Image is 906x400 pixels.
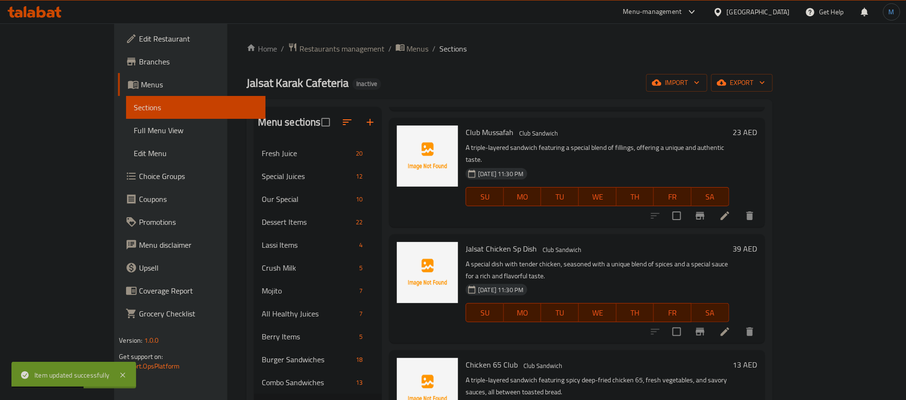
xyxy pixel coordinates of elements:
[119,360,180,372] a: Support.OpsPlatform
[545,190,575,204] span: TU
[254,302,382,325] div: All Healthy Juices7
[352,147,366,159] div: items
[719,77,765,89] span: export
[352,354,366,365] div: items
[336,111,359,134] span: Sort sections
[262,216,352,228] span: Dessert Items
[288,42,384,55] a: Restaurants management
[654,77,700,89] span: import
[254,279,382,302] div: Mojito7
[583,306,613,320] span: WE
[139,56,258,67] span: Branches
[355,309,366,318] span: 7
[620,306,650,320] span: TH
[144,334,159,347] span: 1.0.0
[139,193,258,205] span: Coupons
[352,193,366,205] div: items
[126,119,266,142] a: Full Menu View
[262,308,355,319] span: All Healthy Juices
[667,206,687,226] span: Select to update
[254,142,382,165] div: Fresh Juice20
[733,358,757,371] h6: 13 AED
[281,43,284,54] li: /
[134,147,258,159] span: Edit Menu
[118,188,266,211] a: Coupons
[355,331,366,342] div: items
[34,370,109,380] div: Item updated successfully
[262,170,352,182] div: Special Juices
[466,187,504,206] button: SU
[352,78,381,90] div: Inactive
[355,263,366,273] span: 5
[352,80,381,88] span: Inactive
[466,258,729,282] p: A special dish with tender chicken, seasoned with a unique blend of spices and a special sauce fo...
[397,242,458,303] img: Jalsat Chicken Sp Dish
[579,303,617,322] button: WE
[352,149,366,158] span: 20
[470,306,500,320] span: SU
[352,378,366,387] span: 13
[620,190,650,204] span: TH
[254,371,382,394] div: Combo Sandwiches13
[711,74,773,92] button: export
[545,306,575,320] span: TU
[658,306,688,320] span: FR
[539,244,585,255] div: Club Sandwich
[134,125,258,136] span: Full Menu View
[541,303,579,322] button: TU
[719,210,731,221] a: Edit menu item
[254,256,382,279] div: Crush Milk5
[118,256,266,279] a: Upsell
[139,285,258,296] span: Coverage Report
[667,322,687,342] span: Select to update
[126,142,266,165] a: Edit Menu
[719,326,731,337] a: Edit menu item
[262,377,352,388] span: Combo Sandwiches
[617,187,654,206] button: TH
[388,43,392,54] li: /
[139,308,258,319] span: Grocery Checklist
[246,42,773,55] nav: breadcrumb
[407,43,429,54] span: Menus
[118,302,266,325] a: Grocery Checklist
[262,147,352,159] span: Fresh Juice
[262,354,352,365] span: Burger Sandwiches
[355,262,366,274] div: items
[352,355,366,364] span: 18
[262,193,352,205] span: Our Special
[733,242,757,255] h6: 39 AED
[355,308,366,319] div: items
[254,325,382,348] div: Berry Items5
[654,303,692,322] button: FR
[139,239,258,251] span: Menu disclaimer
[262,239,355,251] span: Lassi Items
[733,126,757,139] h6: 23 AED
[118,165,266,188] a: Choice Groups
[355,239,366,251] div: items
[470,190,500,204] span: SU
[139,170,258,182] span: Choice Groups
[397,126,458,187] img: Club Mussafah
[262,331,355,342] span: Berry Items
[134,102,258,113] span: Sections
[262,262,355,274] span: Crush Milk
[889,7,895,17] span: M
[689,204,712,227] button: Branch-specific-item
[440,43,467,54] span: Sections
[118,27,266,50] a: Edit Restaurant
[316,112,336,132] span: Select all sections
[352,170,366,182] div: items
[118,50,266,73] a: Branches
[355,286,366,295] span: 7
[126,96,266,119] a: Sections
[466,303,504,322] button: SU
[579,187,617,206] button: WE
[254,233,382,256] div: Lassi Items4
[359,111,382,134] button: Add section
